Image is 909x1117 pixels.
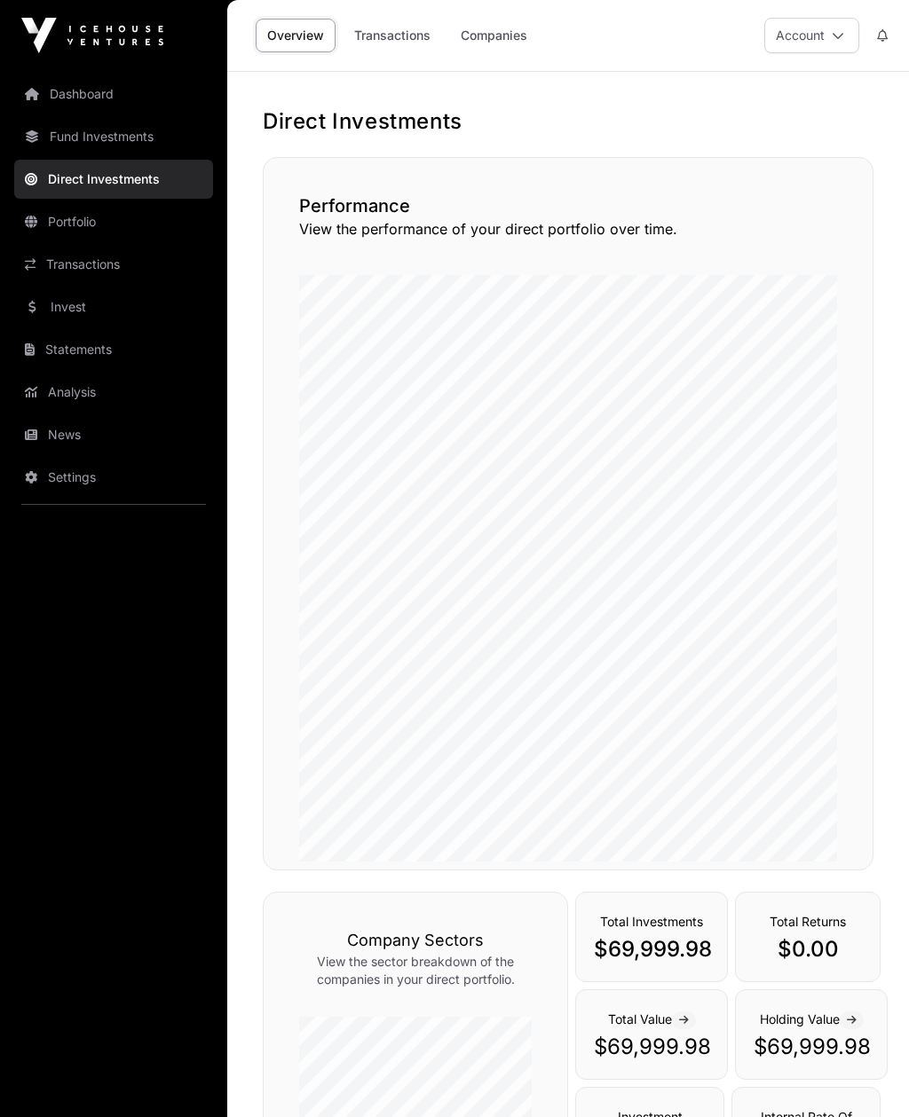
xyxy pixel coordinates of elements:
[754,935,862,964] p: $0.00
[14,373,213,412] a: Analysis
[14,160,213,199] a: Direct Investments
[263,107,873,136] h1: Direct Investments
[14,202,213,241] a: Portfolio
[256,19,336,52] a: Overview
[14,245,213,284] a: Transactions
[299,928,532,953] h3: Company Sectors
[754,1033,869,1061] p: $69,999.98
[608,1011,696,1027] span: Total Value
[14,75,213,114] a: Dashboard
[14,458,213,497] a: Settings
[764,18,859,53] button: Account
[449,19,539,52] a: Companies
[299,193,837,218] h2: Performance
[14,415,213,454] a: News
[600,914,703,929] span: Total Investments
[343,19,442,52] a: Transactions
[299,953,532,988] p: View the sector breakdown of the companies in your direct portfolio.
[14,330,213,369] a: Statements
[770,914,846,929] span: Total Returns
[594,1033,709,1061] p: $69,999.98
[299,218,837,240] p: View the performance of your direct portfolio over time.
[14,117,213,156] a: Fund Investments
[760,1011,864,1027] span: Holding Value
[594,935,709,964] p: $69,999.98
[21,18,163,53] img: Icehouse Ventures Logo
[14,287,213,326] a: Invest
